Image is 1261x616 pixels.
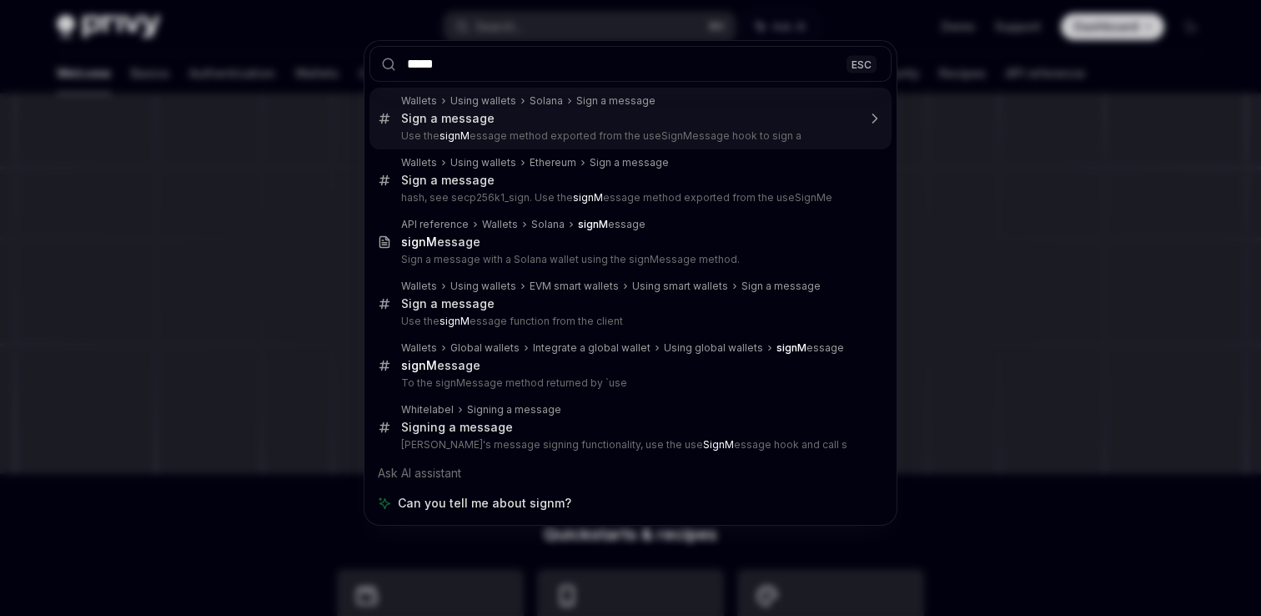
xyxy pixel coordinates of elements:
div: Sign a message [401,173,495,188]
div: Solana [530,94,563,108]
div: Whitelabel [401,403,454,417]
div: Using global wallets [664,341,763,355]
div: essage [578,218,646,231]
p: Use the essage method exported from the useSignMessage hook to sign a [401,129,857,143]
div: Using smart wallets [632,280,728,293]
b: signM [440,129,470,142]
div: Signing a message [401,420,513,435]
div: Using wallets [450,156,516,169]
b: signM [573,191,603,204]
div: Using wallets [450,280,516,293]
p: hash, see secp256k1_sign. Use the essage method exported from the useSignMe [401,191,857,204]
div: Wallets [401,156,437,169]
b: signM [401,235,437,249]
div: Wallets [401,280,437,293]
b: signM [440,315,470,327]
div: Wallets [401,341,437,355]
div: Ask AI assistant [369,458,892,488]
div: Using wallets [450,94,516,108]
div: Sign a message [741,280,821,293]
div: ESC [847,55,877,73]
div: Sign a message [401,111,495,126]
b: signM [776,341,806,354]
p: Sign a message with a Solana wallet using the signMessage method. [401,253,857,266]
div: essage [401,358,480,373]
p: [PERSON_NAME]'s message signing functionality, use the use essage hook and call s [401,438,857,452]
div: Sign a message [590,156,669,169]
div: EVM smart wallets [530,280,619,293]
div: Wallets [482,218,518,231]
div: essage [776,341,844,355]
b: signM [401,358,437,372]
b: signM [578,218,608,230]
div: Sign a message [576,94,656,108]
span: Can you tell me about signm? [398,495,571,512]
p: To the signMessage method returned by `use [401,376,857,390]
b: SignM [703,438,734,451]
div: Integrate a global wallet [533,341,651,355]
div: essage [401,235,480,250]
div: Sign a message [401,296,495,311]
div: Signing a message [467,403,561,417]
div: Solana [531,218,565,231]
div: API reference [401,218,469,231]
p: Use the essage function from the client [401,315,857,328]
div: Ethereum [530,156,576,169]
div: Global wallets [450,341,520,355]
div: Wallets [401,94,437,108]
